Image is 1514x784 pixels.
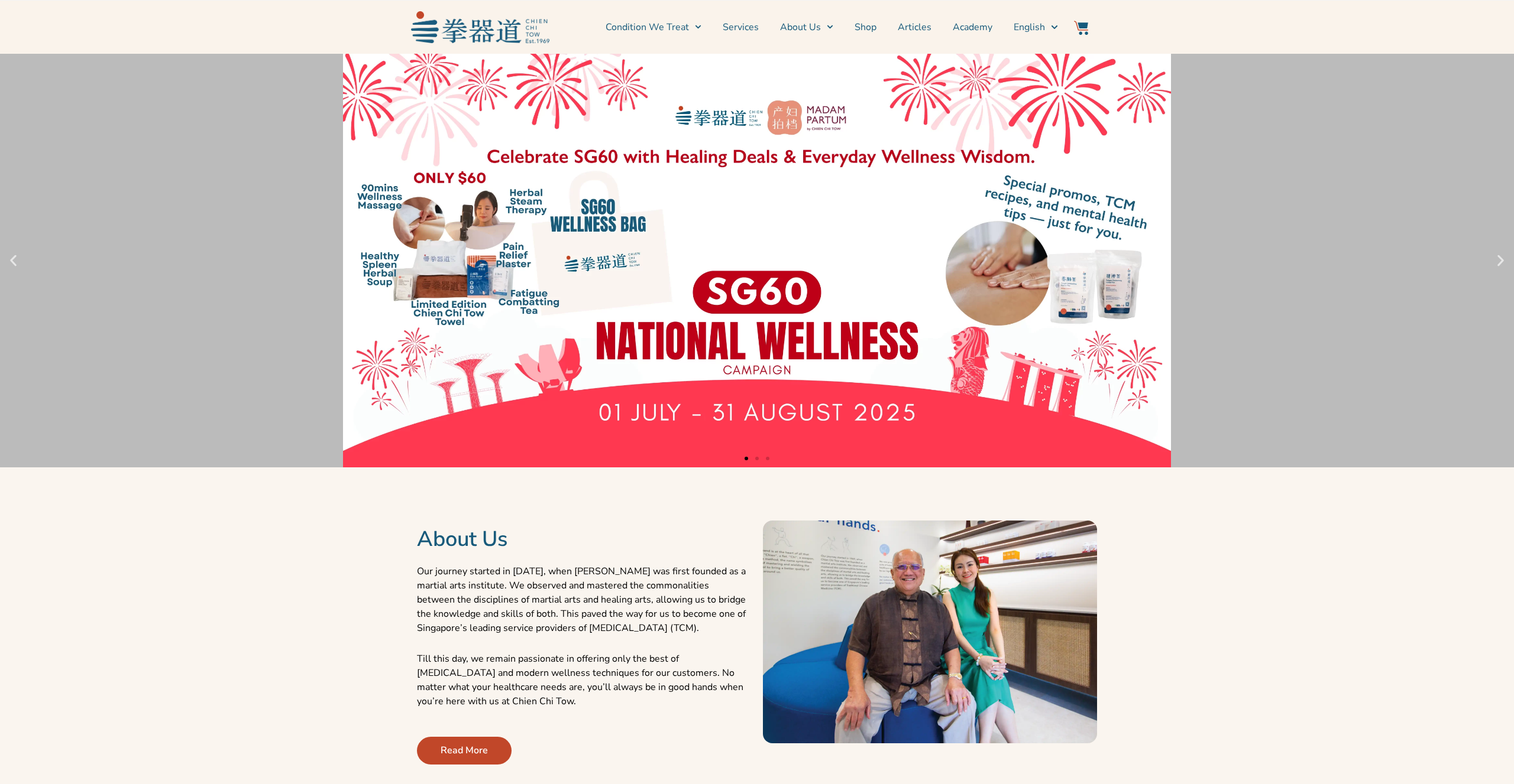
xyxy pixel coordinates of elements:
[1493,253,1508,268] div: Next slide
[441,743,488,757] span: Read More
[555,12,1058,42] nav: Menu
[755,457,759,460] span: Go to slide 2
[1074,21,1088,35] img: Website Icon-03
[1014,12,1057,42] a: English
[417,652,751,708] p: Till this day, we remain passionate in offering only the best of [MEDICAL_DATA] and modern wellne...
[953,12,992,42] a: Academy
[1014,20,1045,34] span: English
[417,737,512,765] a: Read More
[417,526,751,552] h2: About Us
[855,12,876,42] a: Shop
[766,457,769,460] span: Go to slide 3
[780,12,833,42] a: About Us
[898,12,931,42] a: Articles
[417,564,751,635] p: Our journey started in [DATE], when [PERSON_NAME] was first founded as a martial arts institute. ...
[6,253,21,268] div: Previous slide
[606,12,701,42] a: Condition We Treat
[745,457,748,460] span: Go to slide 1
[723,12,759,42] a: Services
